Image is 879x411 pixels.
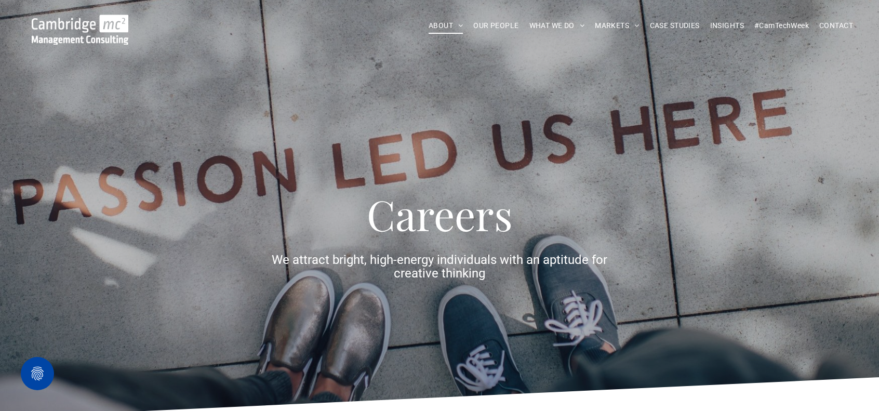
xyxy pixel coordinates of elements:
a: ABOUT [423,18,469,34]
a: MARKETS [590,18,644,34]
a: WHAT WE DO [524,18,590,34]
a: CASE STUDIES [645,18,705,34]
a: OUR PEOPLE [468,18,524,34]
img: Cambridge MC Logo [32,15,128,45]
span: We attract bright, high-energy individuals with an aptitude for creative thinking [272,253,607,281]
a: Your Business Transformed | Cambridge Management Consulting [32,16,128,27]
a: INSIGHTS [705,18,749,34]
span: Careers [367,186,513,242]
a: CONTACT [814,18,858,34]
a: #CamTechWeek [749,18,814,34]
